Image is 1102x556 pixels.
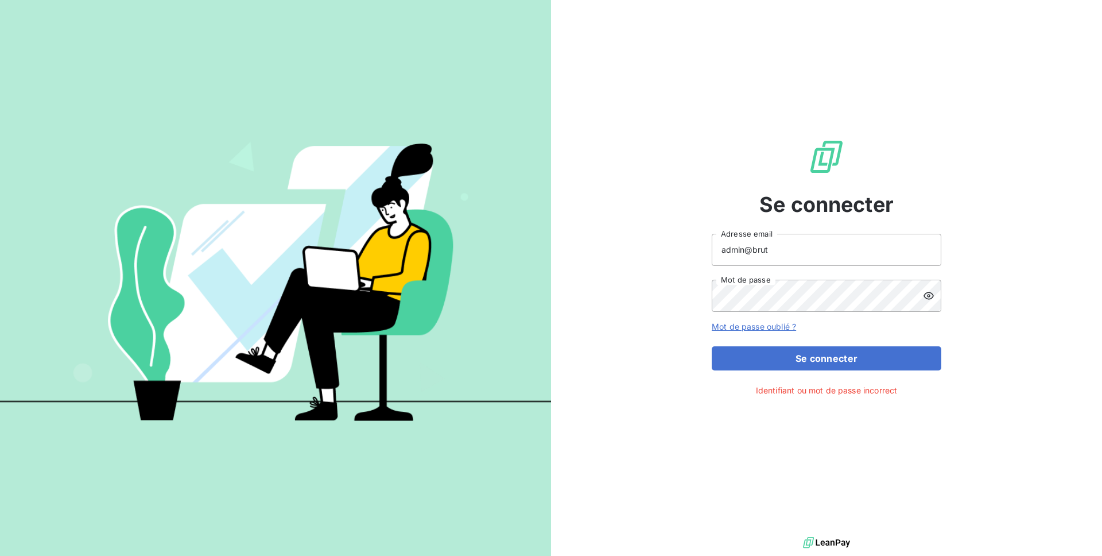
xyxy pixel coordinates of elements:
[759,189,894,220] span: Se connecter
[712,322,796,331] a: Mot de passe oublié ?
[803,534,850,551] img: logo
[756,384,898,396] span: Identifiant ou mot de passe incorrect
[712,346,941,370] button: Se connecter
[712,234,941,266] input: placeholder
[808,138,845,175] img: Logo LeanPay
